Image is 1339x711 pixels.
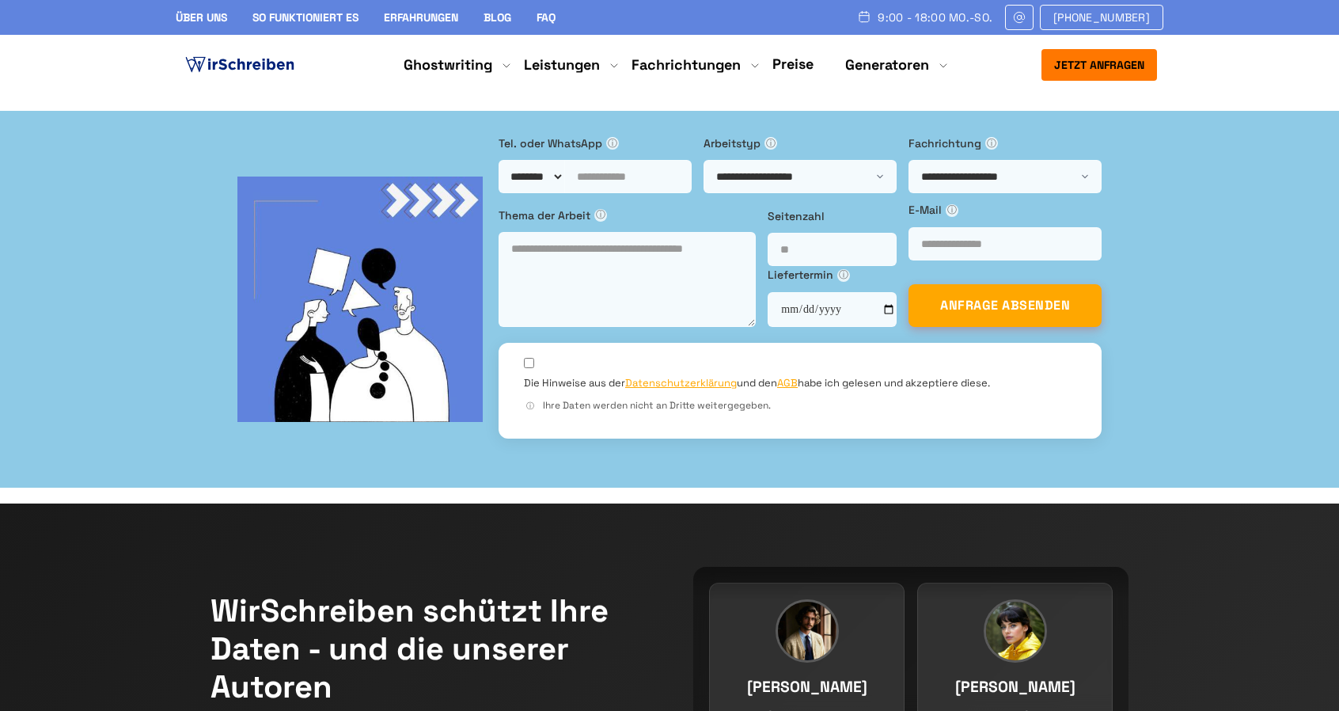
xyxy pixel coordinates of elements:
span: ⓘ [985,137,998,150]
h2: WirSchreiben schützt Ihre Daten - und die unserer Autoren [211,592,646,706]
button: Jetzt anfragen [1041,49,1157,81]
a: Erfahrungen [384,10,458,25]
a: Ghostwriting [404,55,492,74]
label: Liefertermin [768,266,897,283]
a: FAQ [537,10,556,25]
a: Generatoren [845,55,929,74]
a: Über uns [176,10,227,25]
button: ANFRAGE ABSENDEN [908,284,1102,327]
span: ⓘ [946,204,958,217]
span: ⓘ [837,269,850,282]
span: ⓘ [594,209,607,222]
a: [PHONE_NUMBER] [1040,5,1163,30]
a: Blog [484,10,511,25]
span: ⓘ [524,400,537,413]
img: logo ghostwriter-österreich [182,53,298,77]
a: Leistungen [524,55,600,74]
label: Die Hinweise aus der und den habe ich gelesen und akzeptiere diese. [524,376,990,390]
label: Seitenzahl [768,207,897,225]
a: Datenschutzerklärung [625,376,737,390]
label: E-Mail [908,201,1102,219]
label: Thema der Arbeit [499,207,756,224]
div: Ihre Daten werden nicht an Dritte weitergegeben. [524,398,1076,413]
span: 9:00 - 18:00 Mo.-So. [878,11,992,24]
span: [PHONE_NUMBER] [1053,11,1150,24]
label: Fachrichtung [908,135,1102,152]
img: Schedule [857,10,871,23]
img: Email [1012,11,1026,24]
label: Tel. oder WhatsApp [499,135,692,152]
span: ⓘ [606,137,619,150]
label: Arbeitstyp [704,135,897,152]
img: bg [237,177,483,422]
a: Preise [772,55,814,73]
a: AGB [777,376,798,390]
h3: [PERSON_NAME] [726,671,888,696]
h3: [PERSON_NAME] [934,671,1096,696]
a: Fachrichtungen [632,55,741,74]
span: ⓘ [764,137,777,150]
a: So funktioniert es [252,10,358,25]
